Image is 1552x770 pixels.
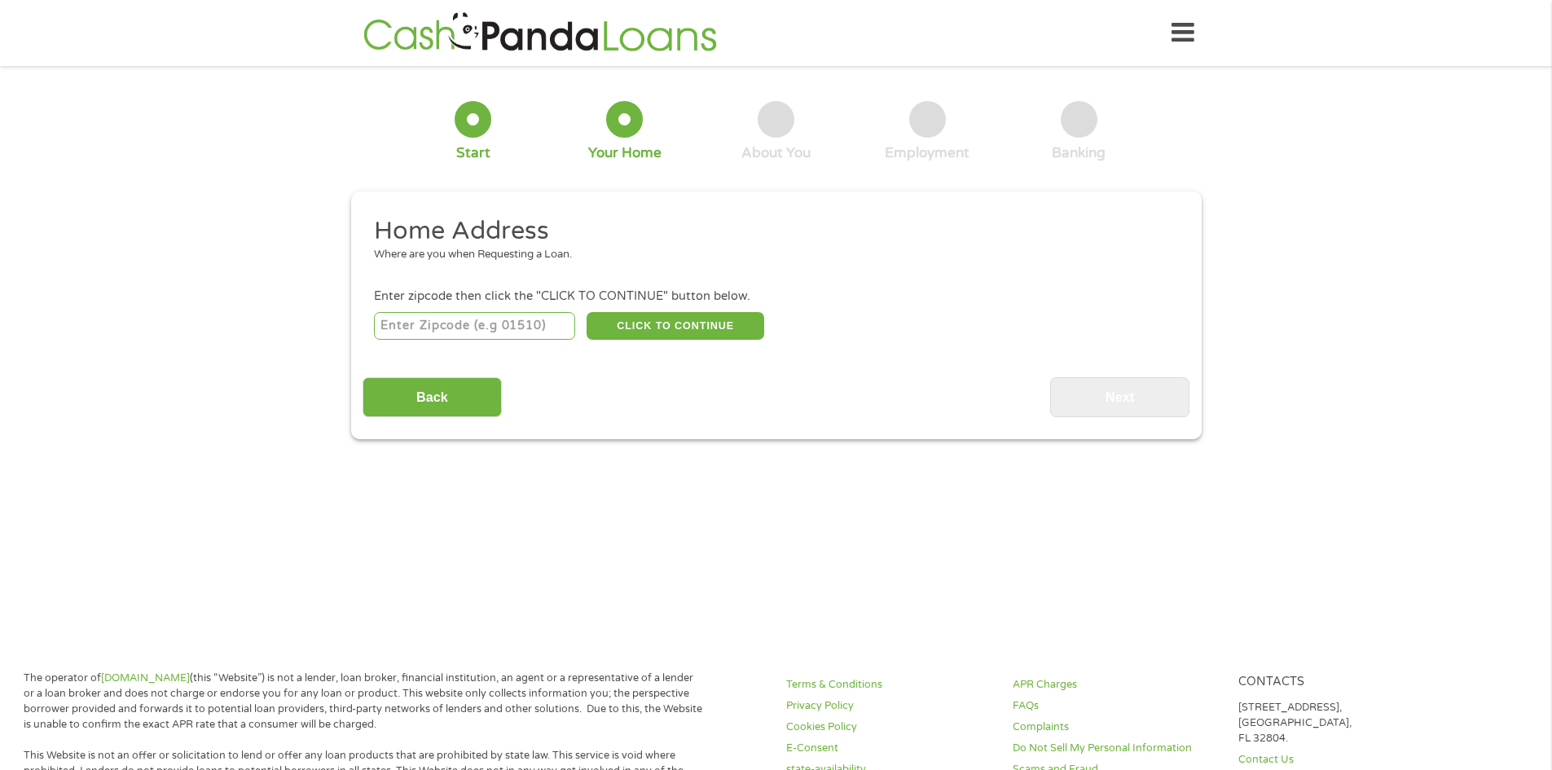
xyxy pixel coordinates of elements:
p: [STREET_ADDRESS], [GEOGRAPHIC_DATA], FL 32804. [1238,700,1445,746]
a: Cookies Policy [786,719,993,735]
div: Banking [1052,144,1106,162]
a: Terms & Conditions [786,677,993,693]
div: Enter zipcode then click the "CLICK TO CONTINUE" button below. [374,288,1177,306]
a: APR Charges [1013,677,1220,693]
a: Do Not Sell My Personal Information [1013,741,1220,756]
a: Privacy Policy [786,698,993,714]
button: CLICK TO CONTINUE [587,312,764,340]
div: Employment [885,144,969,162]
h2: Home Address [374,215,1166,248]
p: The operator of (this “Website”) is not a lender, loan broker, financial institution, an agent or... [24,671,703,733]
h4: Contacts [1238,675,1445,690]
div: Start [456,144,490,162]
a: Complaints [1013,719,1220,735]
div: About You [741,144,811,162]
input: Back [363,377,502,417]
input: Enter Zipcode (e.g 01510) [374,312,575,340]
a: FAQs [1013,698,1220,714]
a: [DOMAIN_NAME] [101,671,190,684]
div: Your Home [588,144,662,162]
div: Where are you when Requesting a Loan. [374,247,1166,263]
a: E-Consent [786,741,993,756]
img: GetLoanNow Logo [358,10,722,56]
input: Next [1050,377,1189,417]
